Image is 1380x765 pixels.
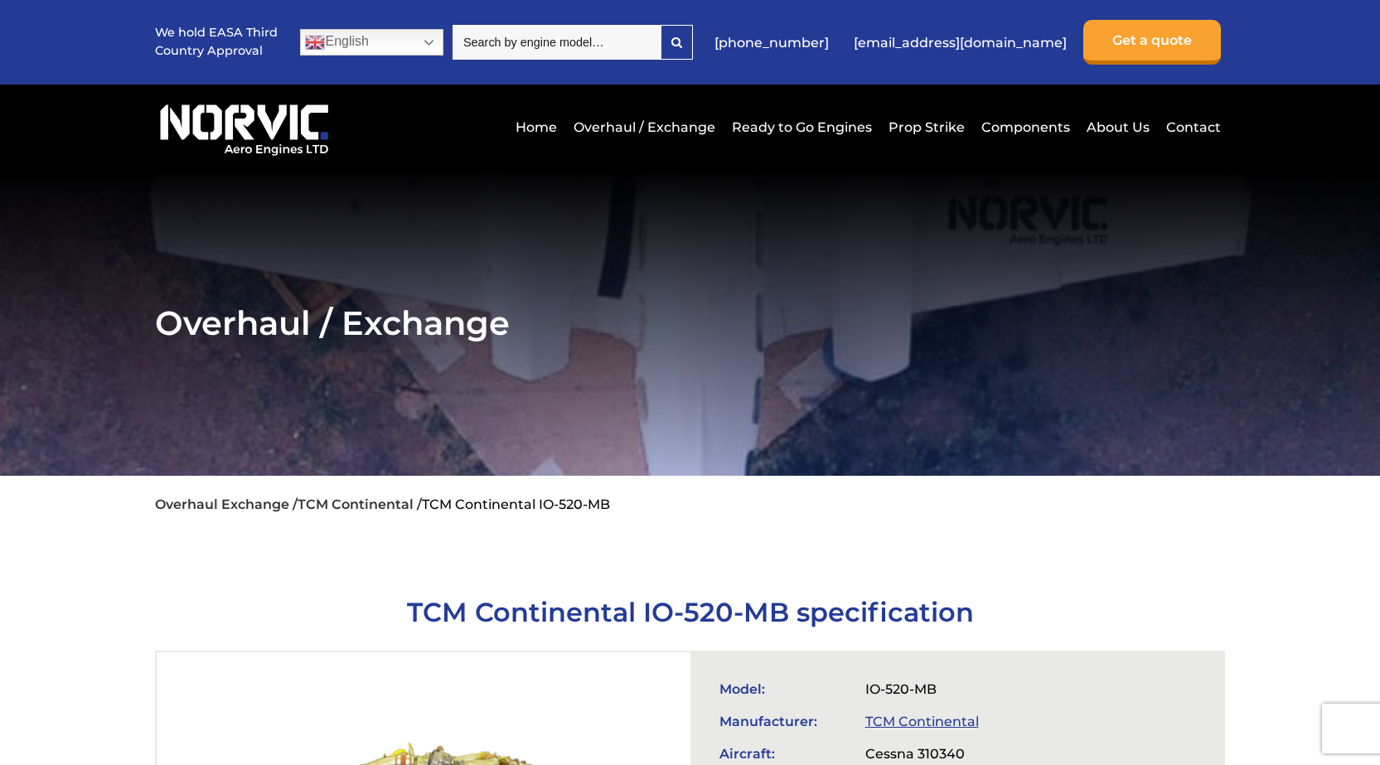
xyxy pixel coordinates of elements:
a: TCM Continental / [298,496,422,512]
p: We hold EASA Third Country Approval [155,24,279,60]
a: Prop Strike [884,107,969,148]
img: en [305,32,325,52]
a: About Us [1082,107,1154,148]
img: Norvic Aero Engines logo [155,97,333,157]
td: IO-520-MB [857,673,992,705]
a: Get a quote [1083,20,1221,65]
input: Search by engine model… [453,25,661,60]
a: [EMAIL_ADDRESS][DOMAIN_NAME] [845,22,1075,63]
a: Components [977,107,1074,148]
a: Overhaul / Exchange [569,107,719,148]
a: Ready to Go Engines [728,107,876,148]
a: Overhaul Exchange / [155,496,298,512]
a: TCM Continental [865,714,979,729]
li: TCM Continental IO-520-MB [422,496,610,512]
a: Home [511,107,561,148]
a: Contact [1162,107,1221,148]
td: Model: [711,673,857,705]
td: Manufacturer: [711,705,857,738]
h1: TCM Continental IO-520-MB specification [155,596,1224,628]
a: English [300,29,443,56]
h2: Overhaul / Exchange [155,303,1224,343]
a: [PHONE_NUMBER] [706,22,837,63]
